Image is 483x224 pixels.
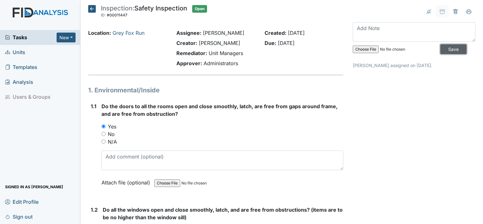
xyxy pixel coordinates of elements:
[204,60,238,66] span: Administrators
[101,103,338,117] span: Do the doors to all the rooms open and close smoothly, latch, are free from gaps around frame, an...
[265,40,276,46] strong: Due:
[278,40,295,46] span: [DATE]
[5,197,39,207] span: Edit Profile
[101,4,134,12] span: Inspection:
[101,175,153,186] label: Attach file (optional)
[108,130,115,138] label: No
[108,138,117,146] label: N/A
[91,103,96,110] label: 1.1
[440,44,467,54] input: Save
[101,140,106,144] input: N/A
[57,33,76,42] button: New
[176,60,202,66] strong: Approver:
[176,50,207,56] strong: Remediator:
[113,30,144,36] a: Grey Fox Run
[5,77,33,87] span: Analysis
[176,40,197,46] strong: Creator:
[5,47,25,57] span: Units
[203,30,244,36] span: [PERSON_NAME]
[107,13,127,17] span: #00011447
[176,30,201,36] strong: Assignee:
[265,30,286,36] strong: Created:
[5,212,33,221] span: Sign out
[91,206,98,214] label: 1.2
[5,34,57,41] a: Tasks
[88,30,111,36] strong: Location:
[288,30,305,36] span: [DATE]
[209,50,243,56] span: Unit Managers
[108,123,116,130] label: Yes
[353,62,475,69] p: [PERSON_NAME] assigned on [DATE].
[199,40,240,46] span: [PERSON_NAME]
[101,13,106,17] span: ID:
[88,85,343,95] h1: 1. Environmental/Inside
[103,207,343,221] span: Do all the windows open and close smoothly, latch, and are free from obstructions? (items are to ...
[5,62,37,72] span: Templates
[101,5,187,19] div: Safety Inspection
[5,182,63,192] span: Signed in as [PERSON_NAME]
[101,124,106,128] input: Yes
[192,5,207,13] span: Open
[101,132,106,136] input: No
